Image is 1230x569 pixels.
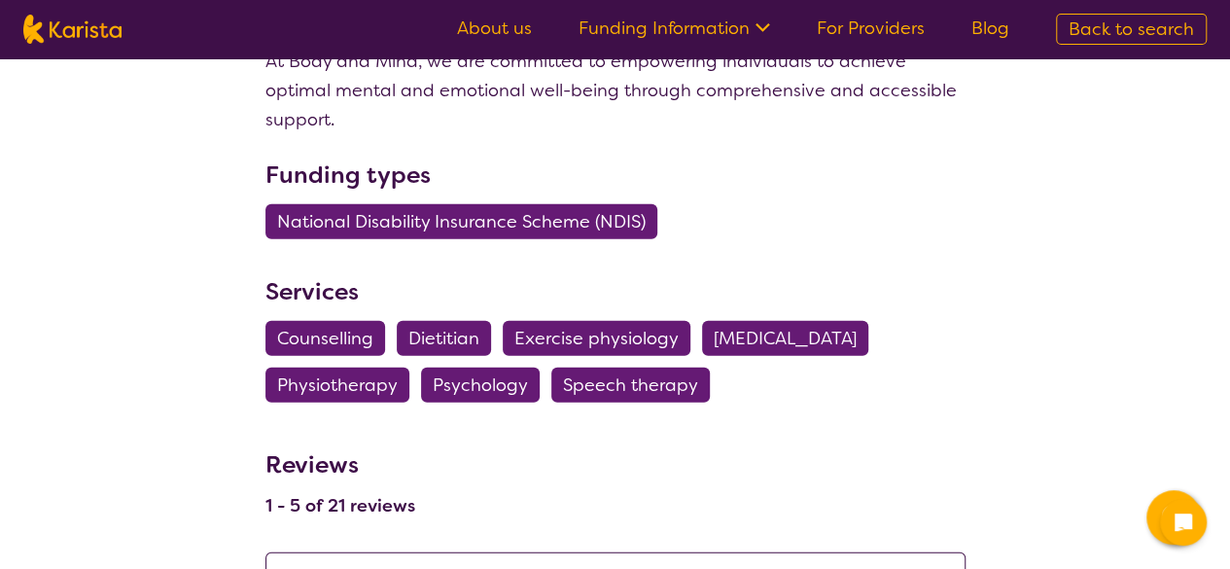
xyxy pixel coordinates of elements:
[702,327,880,350] a: [MEDICAL_DATA]
[265,438,415,482] h3: Reviews
[714,321,857,356] span: [MEDICAL_DATA]
[277,204,646,239] span: National Disability Insurance Scheme (NDIS)
[579,17,770,40] a: Funding Information
[1069,18,1194,41] span: Back to search
[265,274,966,309] h3: Services
[277,321,373,356] span: Counselling
[563,368,698,403] span: Speech therapy
[397,327,503,350] a: Dietitian
[265,373,421,397] a: Physiotherapy
[1056,14,1207,45] a: Back to search
[971,17,1009,40] a: Blog
[265,47,966,134] p: At Body and Mind, we are committed to empowering individuals to achieve optimal mental and emotio...
[433,368,528,403] span: Psychology
[503,327,702,350] a: Exercise physiology
[265,210,669,233] a: National Disability Insurance Scheme (NDIS)
[514,321,679,356] span: Exercise physiology
[457,17,532,40] a: About us
[265,494,415,517] h4: 1 - 5 of 21 reviews
[551,373,721,397] a: Speech therapy
[23,15,122,44] img: Karista logo
[1146,490,1201,545] button: Channel Menu
[421,373,551,397] a: Psychology
[265,158,966,193] h3: Funding types
[277,368,398,403] span: Physiotherapy
[817,17,925,40] a: For Providers
[408,321,479,356] span: Dietitian
[265,327,397,350] a: Counselling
